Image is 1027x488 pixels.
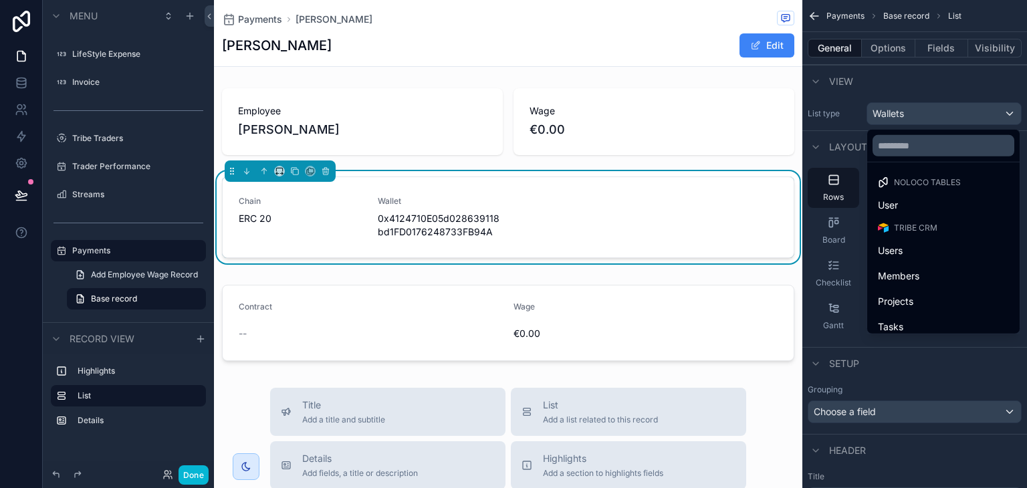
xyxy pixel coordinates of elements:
[239,212,362,225] span: ERC 20
[302,414,385,425] span: Add a title and subtitle
[222,13,282,26] a: Payments
[878,223,889,233] img: Airtable Logo
[543,468,663,479] span: Add a section to highlights fields
[878,197,898,213] span: User
[739,33,794,57] button: Edit
[296,13,372,26] a: [PERSON_NAME]
[378,212,501,239] span: 0x4124710E05d028639118bd1FD0176248733FB94A
[238,13,282,26] span: Payments
[239,196,362,207] span: Chain
[878,243,903,259] span: Users
[270,388,505,436] button: TitleAdd a title and subtitle
[543,452,663,465] span: Highlights
[543,414,658,425] span: Add a list related to this record
[894,177,961,188] span: Noloco tables
[878,293,913,310] span: Projects
[302,468,418,479] span: Add fields, a title or description
[878,268,919,284] span: Members
[878,319,903,335] span: Tasks
[378,196,501,207] span: Wallet
[894,223,937,233] span: TRIBE CRM
[302,398,385,412] span: Title
[222,36,332,55] h1: [PERSON_NAME]
[511,388,746,436] button: ListAdd a list related to this record
[302,452,418,465] span: Details
[543,398,658,412] span: List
